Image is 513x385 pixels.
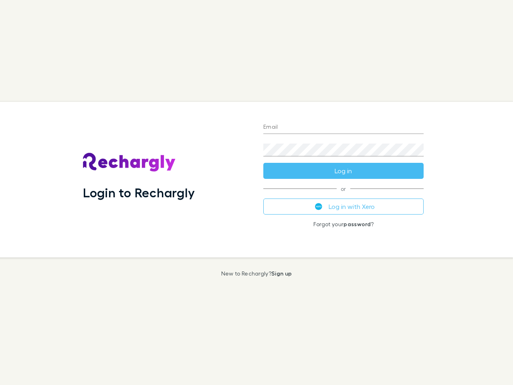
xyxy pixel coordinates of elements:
img: Xero's logo [315,203,322,210]
a: Sign up [271,270,292,277]
p: New to Rechargly? [221,270,292,277]
a: password [343,221,371,227]
button: Log in with Xero [263,199,424,215]
p: Forgot your ? [263,221,424,227]
h1: Login to Rechargly [83,185,195,200]
img: Rechargly's Logo [83,153,176,172]
button: Log in [263,163,424,179]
